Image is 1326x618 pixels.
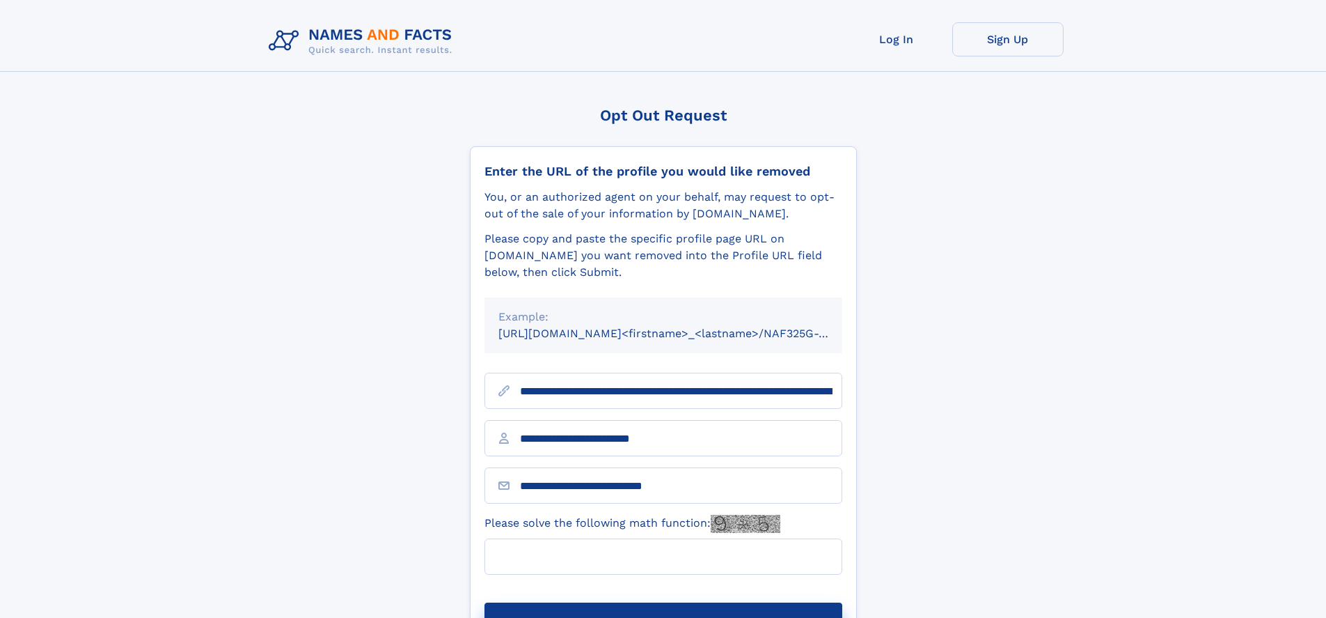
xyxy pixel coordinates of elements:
div: Opt Out Request [470,107,857,124]
div: Example: [498,309,828,325]
div: You, or an authorized agent on your behalf, may request to opt-out of the sale of your informatio... [484,189,842,222]
div: Please copy and paste the specific profile page URL on [DOMAIN_NAME] you want removed into the Pr... [484,231,842,281]
small: [URL][DOMAIN_NAME]<firstname>_<lastname>/NAF325G-xxxxxxxx [498,327,869,340]
img: Logo Names and Facts [263,22,464,60]
label: Please solve the following math function: [484,515,780,533]
div: Enter the URL of the profile you would like removed [484,164,842,179]
a: Sign Up [952,22,1064,56]
a: Log In [841,22,952,56]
